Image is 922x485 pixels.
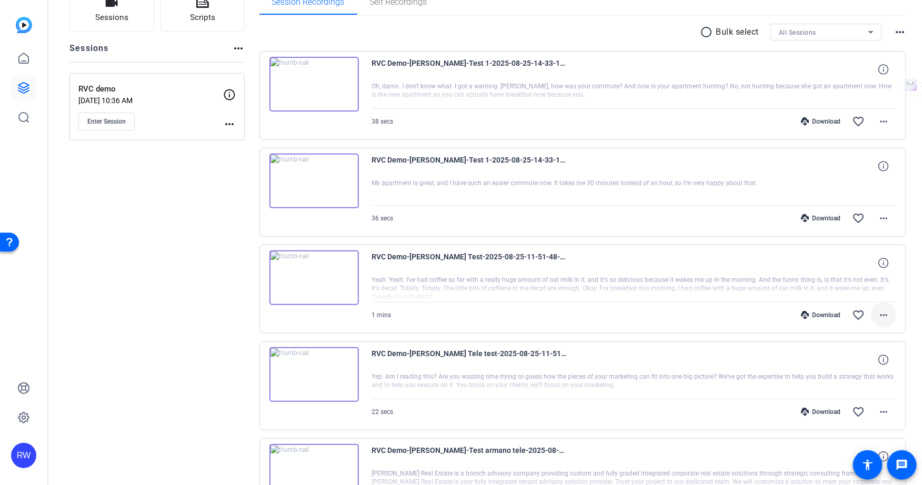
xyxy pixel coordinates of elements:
img: thumb-nail [269,347,359,402]
span: Sessions [95,12,128,24]
mat-icon: more_horiz [223,118,236,130]
img: blue-gradient.svg [16,17,32,33]
mat-icon: radio_button_unchecked [700,26,716,38]
div: RW [11,443,36,468]
mat-icon: more_horiz [877,115,890,128]
span: 36 secs [372,215,394,222]
mat-icon: favorite_border [852,406,865,418]
mat-icon: more_horiz [877,309,890,321]
button: Enter Session [78,113,135,130]
mat-icon: favorite_border [852,115,865,128]
mat-icon: more_horiz [894,26,906,38]
div: Download [796,408,846,416]
p: RVC demo [78,83,223,95]
p: [DATE] 10:36 AM [78,96,223,105]
span: RVC Demo-[PERSON_NAME]-Test 1-2025-08-25-14-33-15-937-1 [372,57,567,82]
img: thumb-nail [269,250,359,305]
span: Scripts [190,12,215,24]
div: Download [796,214,846,223]
mat-icon: more_horiz [877,212,890,225]
span: 38 secs [372,118,394,125]
mat-icon: more_horiz [877,406,890,418]
div: Download [796,311,846,319]
mat-icon: favorite_border [852,309,865,321]
p: Bulk select [716,26,759,38]
span: RVC Demo-[PERSON_NAME]-Test armano tele-2025-08-25-10-57-36-747-0 [372,444,567,469]
mat-icon: favorite_border [852,212,865,225]
span: All Sessions [779,29,816,36]
span: Enter Session [87,117,126,126]
mat-icon: more_horiz [232,42,245,55]
span: RVC Demo-[PERSON_NAME]-Test 1-2025-08-25-14-33-15-937-0 [372,154,567,179]
span: RVC Demo-[PERSON_NAME] Test-2025-08-25-11-51-48-849-0 [372,250,567,276]
span: 1 mins [372,311,392,319]
h2: Sessions [69,42,109,62]
mat-icon: accessibility [861,459,874,471]
span: RVC Demo-[PERSON_NAME] Tele test-2025-08-25-11-51-12-167-0 [372,347,567,372]
div: Download [796,117,846,126]
mat-icon: message [896,459,908,471]
img: thumb-nail [269,57,359,112]
span: 22 secs [372,408,394,416]
img: thumb-nail [269,154,359,208]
